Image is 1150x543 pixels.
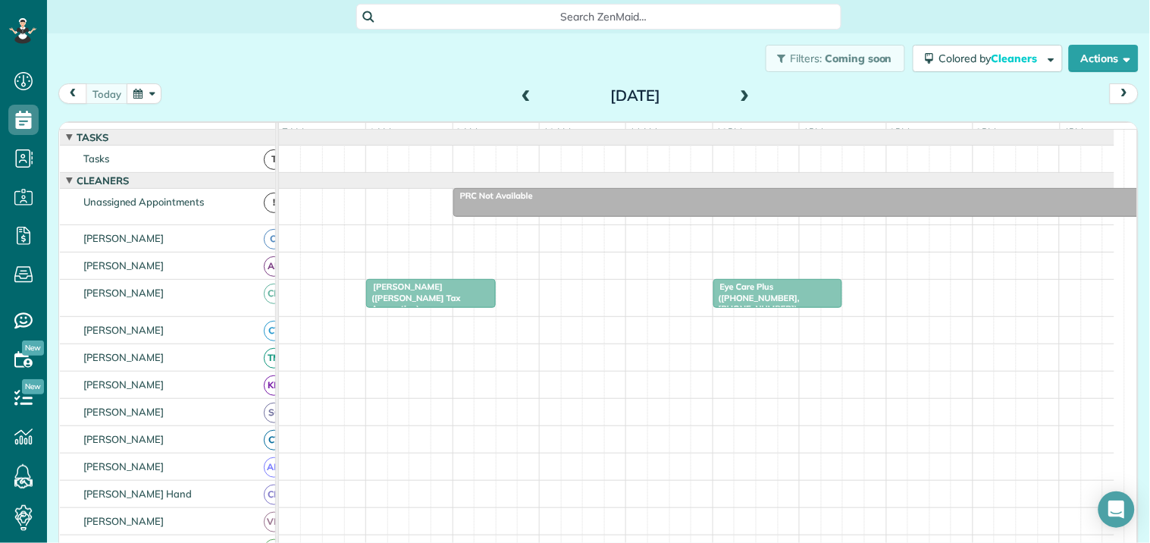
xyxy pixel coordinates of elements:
span: AM [264,457,284,478]
button: Colored byCleaners [913,45,1063,72]
span: T [264,149,284,170]
span: CM [264,284,284,304]
span: [PERSON_NAME] [80,324,168,336]
button: Actions [1069,45,1139,72]
span: KD [264,375,284,396]
span: 9am [453,126,481,138]
span: [PERSON_NAME] [80,232,168,244]
span: 4pm [1061,126,1087,138]
span: [PERSON_NAME] ([PERSON_NAME] Tax Accounting) ([PHONE_NUMBER]) [365,281,460,325]
span: [PERSON_NAME] [80,515,168,527]
span: CT [264,430,284,450]
span: 11am [626,126,660,138]
span: 8am [366,126,394,138]
span: Tasks [74,131,111,143]
span: AR [264,256,284,277]
h2: [DATE] [541,87,730,104]
span: [PERSON_NAME] Hand [80,488,195,500]
span: Cleaners [74,174,132,187]
span: SC [264,403,284,423]
span: Colored by [939,52,1043,65]
span: 7am [279,126,307,138]
span: 10am [540,126,574,138]
span: [PERSON_NAME] [80,351,168,363]
span: 1pm [800,126,826,138]
button: next [1110,83,1139,104]
span: CT [264,321,284,341]
span: ! [264,193,284,213]
span: Unassigned Appointments [80,196,207,208]
span: VM [264,512,284,532]
span: New [22,379,44,394]
span: [PERSON_NAME] [80,406,168,418]
span: [PERSON_NAME] [80,287,168,299]
span: Cleaners [992,52,1040,65]
span: [PERSON_NAME] [80,259,168,271]
span: CJ [264,229,284,250]
span: Tasks [80,152,112,165]
button: prev [58,83,87,104]
span: New [22,341,44,356]
span: 3pm [973,126,1000,138]
span: [PERSON_NAME] [80,378,168,391]
span: CH [264,485,284,505]
span: 2pm [887,126,913,138]
span: TM [264,348,284,369]
span: 12pm [713,126,746,138]
span: Coming soon [825,52,893,65]
div: Open Intercom Messenger [1098,491,1135,528]
button: today [86,83,128,104]
span: Filters: [791,52,823,65]
span: [PERSON_NAME] [80,460,168,472]
span: PRC Not Available [453,190,534,201]
span: Eye Care Plus ([PHONE_NUMBER], [PHONE_NUMBER]) [713,281,800,314]
span: [PERSON_NAME] [80,433,168,445]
